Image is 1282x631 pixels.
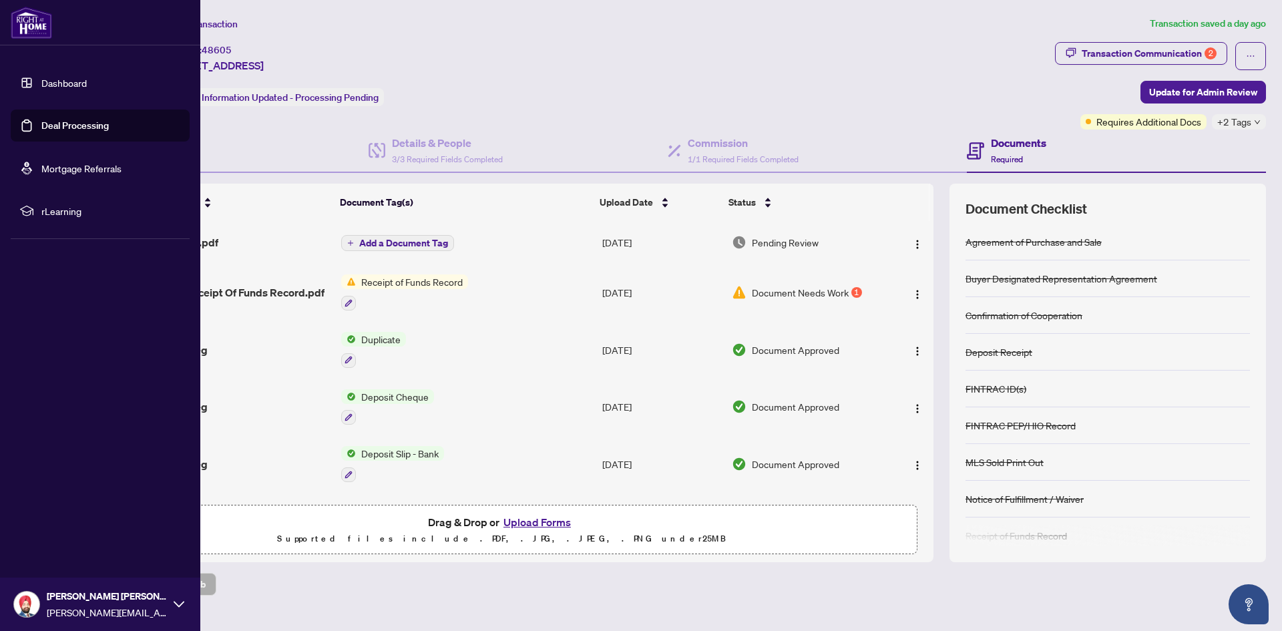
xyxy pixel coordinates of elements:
span: 1/1 Required Fields Completed [688,154,799,164]
div: Notice of Fulfillment / Waiver [966,491,1084,506]
td: [DATE] [597,321,726,379]
span: Document Checklist [966,200,1087,218]
span: Required [991,154,1023,164]
th: Status [723,184,884,221]
span: 48605 [202,44,232,56]
button: Add a Document Tag [341,235,454,251]
img: Profile Icon [14,592,39,617]
button: Logo [907,282,928,303]
button: Open asap [1229,584,1269,624]
td: [DATE] [597,221,726,264]
img: Logo [912,289,923,300]
span: Update for Admin Review [1149,81,1257,103]
span: plus [347,240,354,246]
button: Status IconDeposit Cheque [341,389,434,425]
div: Deposit Receipt [966,345,1032,359]
span: Drag & Drop or [428,513,575,531]
span: FINTRAC - Receipt Of Funds Record.pdf [132,284,325,300]
span: 3/3 Required Fields Completed [392,154,503,164]
img: Status Icon [341,274,356,289]
span: Add a Document Tag [359,238,448,248]
span: Upload Date [600,195,653,210]
td: [DATE] [597,264,726,321]
a: Dashboard [41,77,87,89]
a: Deal Processing [41,120,109,132]
button: Status IconReceipt of Funds Record [341,274,468,310]
span: [STREET_ADDRESS] [166,57,264,73]
th: Upload Date [594,184,723,221]
button: Upload Forms [499,513,575,531]
span: Receipt of Funds Record [356,274,468,289]
span: View Transaction [166,18,238,30]
th: (19) File Name [126,184,335,221]
div: MLS Sold Print Out [966,455,1044,469]
img: Document Status [732,343,746,357]
h4: Details & People [392,135,503,151]
span: Drag & Drop orUpload FormsSupported files include .PDF, .JPG, .JPEG, .PNG under25MB [86,505,917,555]
td: [DATE] [597,493,726,550]
span: Pending Review [752,235,819,250]
img: Document Status [732,235,746,250]
span: Duplicate [356,332,406,347]
button: Logo [907,396,928,417]
img: Document Status [732,399,746,414]
a: Mortgage Referrals [41,162,122,174]
button: Add a Document Tag [341,234,454,252]
span: rLearning [41,204,180,218]
span: Document Approved [752,399,839,414]
div: Transaction Communication [1082,43,1217,64]
p: Supported files include .PDF, .JPG, .JPEG, .PNG under 25 MB [94,531,909,547]
img: Status Icon [341,446,356,461]
td: [DATE] [597,379,726,436]
img: Document Status [732,457,746,471]
span: Requires Additional Docs [1096,114,1201,129]
div: 1 [851,287,862,298]
div: Buyer Designated Representation Agreement [966,271,1157,286]
h4: Commission [688,135,799,151]
img: Logo [912,239,923,250]
button: Status IconDeposit Slip - Bank [341,446,444,482]
th: Document Tag(s) [335,184,595,221]
img: Logo [912,346,923,357]
span: Deposit Slip - Bank [356,446,444,461]
div: Agreement of Purchase and Sale [966,234,1102,249]
img: Logo [912,403,923,414]
span: down [1254,119,1261,126]
img: logo [11,7,52,39]
span: Information Updated - Processing Pending [202,91,379,103]
span: Status [728,195,756,210]
div: Confirmation of Cooperation [966,308,1082,323]
span: Document Approved [752,457,839,471]
button: Transaction Communication2 [1055,42,1227,65]
img: Document Status [732,285,746,300]
button: Logo [907,453,928,475]
div: FINTRAC ID(s) [966,381,1026,396]
div: 2 [1205,47,1217,59]
div: FINTRAC PEP/HIO Record [966,418,1076,433]
span: Deposit Cheque [356,389,434,404]
td: [DATE] [597,435,726,493]
span: [PERSON_NAME] [PERSON_NAME] [47,589,167,604]
button: Status IconDuplicate [341,332,406,368]
button: Logo [907,339,928,361]
span: Document Approved [752,343,839,357]
img: Status Icon [341,332,356,347]
span: +2 Tags [1217,114,1251,130]
img: Logo [912,460,923,471]
span: ellipsis [1246,51,1255,61]
div: Status: [166,88,384,106]
span: Document Needs Work [752,285,849,300]
button: Update for Admin Review [1140,81,1266,103]
h4: Documents [991,135,1046,151]
span: [PERSON_NAME][EMAIL_ADDRESS][DOMAIN_NAME] [47,605,167,620]
button: Logo [907,232,928,253]
article: Transaction saved a day ago [1150,16,1266,31]
img: Status Icon [341,389,356,404]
